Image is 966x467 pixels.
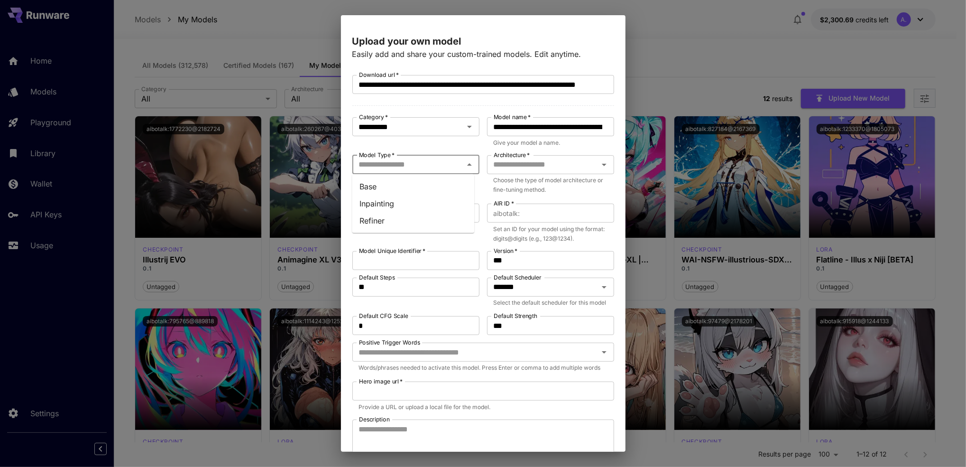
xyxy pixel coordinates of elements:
[352,178,474,195] li: Base
[359,247,425,255] label: Model Unique Identifier
[352,48,614,60] p: Easily add and share your custom-trained models. Edit anytime.
[352,212,474,229] li: Refiner
[494,199,514,207] label: AIR ID
[494,298,607,308] p: Select the default scheduler for this model
[598,158,611,171] button: Open
[598,280,611,294] button: Open
[494,151,530,159] label: Architecture
[494,247,517,255] label: Version
[494,176,607,195] p: Choose the type of model architecture or fine-tuning method.
[598,346,611,359] button: Open
[359,402,607,412] p: Provide a URL or upload a local file for the model.
[359,151,395,159] label: Model Type
[359,273,395,281] label: Default Steps
[463,120,476,133] button: Open
[359,312,408,320] label: Default CFG Scale
[494,312,537,320] label: Default Strength
[359,338,420,346] label: Positive Trigger Words
[494,208,520,219] span: aibotalk :
[494,113,531,121] label: Model name
[352,195,474,212] li: Inpainting
[352,34,614,48] p: Upload your own model
[359,363,607,373] p: Words/phrases needed to activate this model. Press Enter or comma to add multiple words
[359,377,403,385] label: Hero image url
[463,158,476,171] button: Close
[359,71,399,79] label: Download url
[494,224,607,243] p: Set an ID for your model using the format: digits@digits (e.g., 123@1234).
[494,273,542,281] label: Default Scheduler
[494,138,607,148] p: Give your model a name.
[359,113,388,121] label: Category
[359,415,390,423] label: Description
